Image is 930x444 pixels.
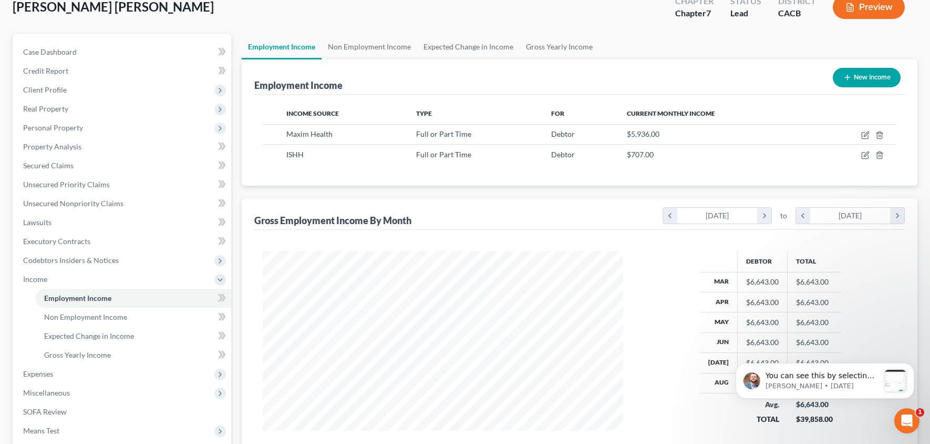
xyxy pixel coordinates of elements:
a: Lawsuits [15,213,231,232]
a: Expected Change in Income [36,327,231,346]
button: New Income [833,68,901,87]
a: Unsecured Nonpriority Claims [15,194,231,213]
a: Case Dashboard [15,43,231,62]
a: Employment Income [242,34,322,59]
div: TOTAL [746,414,779,425]
span: Expected Change in Income [44,331,134,340]
div: Gross Employment Income By Month [254,214,411,227]
td: $6,643.00 [788,332,841,352]
th: Debtor [738,251,788,272]
span: Current Monthly Income [627,109,715,117]
th: [DATE] [700,353,738,373]
div: [DATE] [810,208,891,224]
span: Type [416,109,432,117]
span: Debtor [551,129,575,138]
i: chevron_right [757,208,771,224]
span: Lawsuits [23,218,51,227]
td: $6,643.00 [788,312,841,332]
span: Secured Claims [23,161,74,170]
span: Executory Contracts [23,237,90,246]
a: Unsecured Priority Claims [15,175,231,194]
a: Non Employment Income [36,308,231,327]
span: Real Property [23,104,68,113]
span: Property Analysis [23,142,81,151]
div: Employment Income [254,79,343,92]
a: Secured Claims [15,156,231,175]
span: Debtor [551,150,575,159]
div: $6,643.00 [746,337,779,348]
div: Chapter [675,7,714,19]
span: Case Dashboard [23,47,77,56]
span: Credit Report [23,66,68,75]
span: to [780,210,787,221]
a: Expected Change in Income [417,34,520,59]
span: Full or Part Time [416,129,471,138]
div: $39,858.00 [796,414,833,425]
span: Non Employment Income [44,312,127,321]
td: $6,643.00 [788,292,841,312]
span: Gross Yearly Income [44,350,111,359]
div: $6,643.00 [746,317,779,328]
span: Income [23,275,47,284]
span: $707.00 [627,150,654,159]
span: Expenses [23,369,53,378]
span: Unsecured Priority Claims [23,180,110,189]
a: Gross Yearly Income [520,34,599,59]
span: Personal Property [23,123,83,132]
span: Income Source [286,109,339,117]
span: $5,936.00 [627,129,659,138]
th: Total [788,251,841,272]
td: $6,643.00 [788,272,841,292]
span: ISHH [286,150,304,159]
span: Unsecured Nonpriority Claims [23,199,123,208]
th: Mar [700,272,738,292]
span: Codebtors Insiders & Notices [23,256,119,265]
span: SOFA Review [23,407,67,416]
div: $6,643.00 [746,277,779,287]
span: 7 [706,8,711,18]
span: Full or Part Time [416,150,471,159]
span: Employment Income [44,294,111,302]
th: Jun [700,332,738,352]
div: $6,643.00 [746,297,779,308]
a: Property Analysis [15,137,231,156]
span: Maxim Health [286,129,333,138]
a: Gross Yearly Income [36,346,231,365]
i: chevron_right [890,208,904,224]
span: Miscellaneous [23,388,70,397]
a: Executory Contracts [15,232,231,251]
iframe: Intercom live chat [894,408,919,433]
iframe: Intercom notifications message [720,342,930,416]
i: chevron_left [663,208,677,224]
a: Employment Income [36,289,231,308]
th: Apr [700,292,738,312]
div: [DATE] [677,208,758,224]
span: 1 [916,408,924,417]
div: CACB [778,7,816,19]
div: Lead [730,7,761,19]
th: Aug [700,373,738,393]
span: Client Profile [23,85,67,94]
a: SOFA Review [15,402,231,421]
i: chevron_left [796,208,810,224]
span: Means Test [23,426,59,435]
a: Non Employment Income [322,34,417,59]
a: Credit Report [15,62,231,80]
span: For [551,109,564,117]
th: May [700,312,738,332]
